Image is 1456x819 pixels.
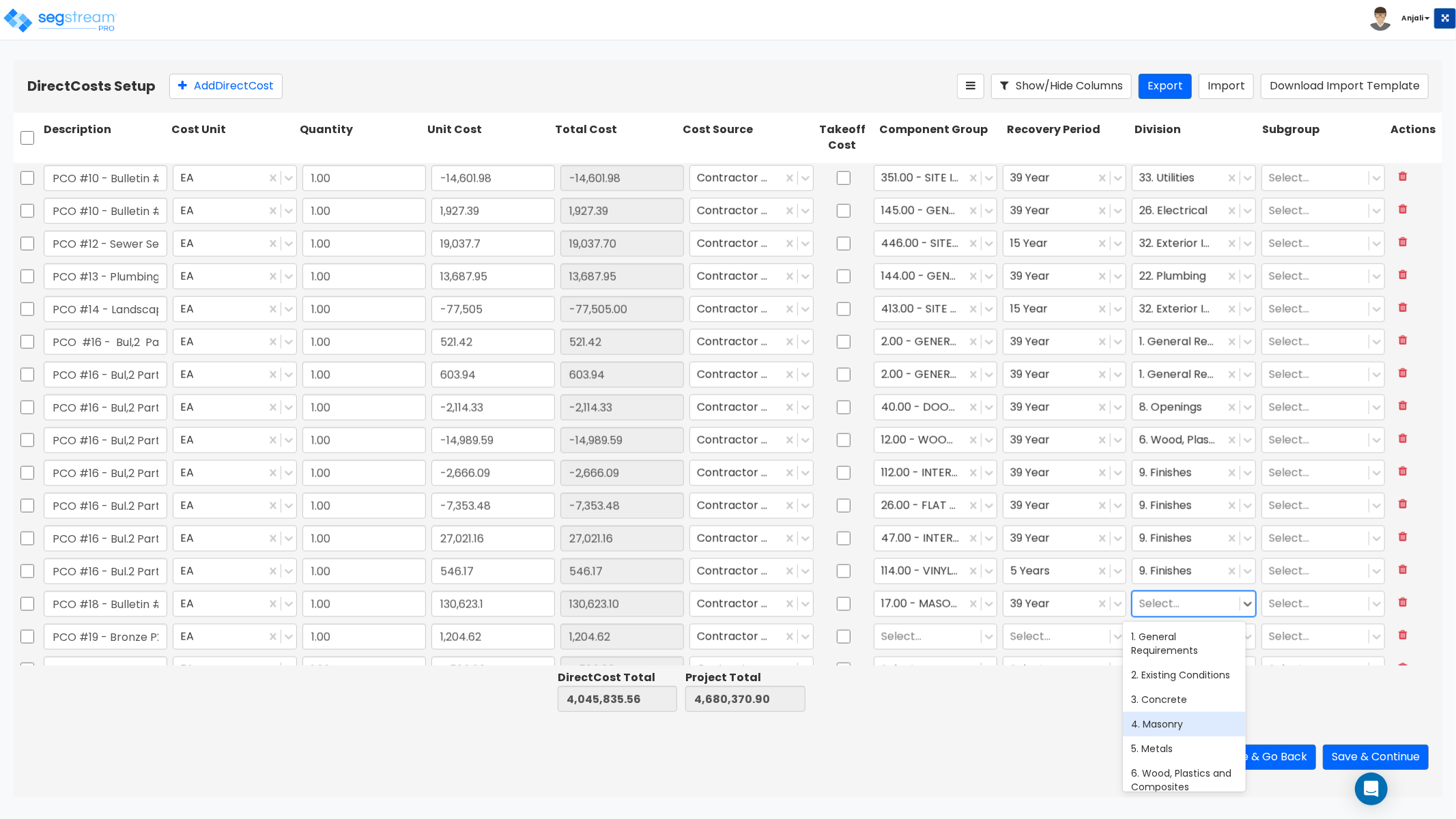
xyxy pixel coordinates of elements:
[173,329,296,355] div: EA
[689,165,813,191] div: Contractor Cost, Client Cost
[1003,493,1126,519] div: 39 Year
[874,231,997,257] div: 446.00 - SITE STORM DRAINAGE
[874,460,997,486] div: 112.00 - INTERIOR PAINT
[874,591,997,617] div: 17.00 - MASONRY
[1132,165,1255,191] div: 33. Utilities
[1123,663,1246,687] div: 2. Existing Conditions
[689,198,813,224] div: Contractor Cost, Client Cost
[173,460,296,486] div: EA
[689,362,813,388] div: Contractor Cost, Client Cost
[173,558,296,584] div: EA
[169,119,296,156] div: Cost Unit
[173,493,296,519] div: EA
[1132,493,1255,519] div: 9. Finishes
[1003,362,1126,388] div: 39 Year
[689,263,813,289] div: Contractor Cost, Client Cost
[1003,558,1126,584] div: 5 Years
[173,198,296,224] div: EA
[173,231,296,257] div: EA
[1132,231,1255,257] div: 32. Exterior Improvements
[874,198,997,224] div: 145.00 - GENERAL ELECTRICAL
[1390,198,1416,222] button: Delete Row
[689,460,813,486] div: Contractor Cost, Client Cost
[689,296,813,322] div: Contractor Cost, Client Cost
[1132,394,1255,420] div: 8. Openings
[173,394,296,420] div: EA
[1132,558,1255,584] div: 9. Finishes
[1390,460,1416,484] button: Delete Row
[876,119,1004,156] div: Component Group
[1132,119,1259,156] div: Division
[1390,493,1416,517] button: Delete Row
[1132,329,1255,355] div: 1. General Requirements
[1004,119,1132,156] div: Recovery Period
[1261,74,1429,99] button: Download Import Template
[1390,362,1416,386] button: Delete Row
[1390,624,1416,648] button: Delete Row
[874,427,997,453] div: 12.00 - WOOD & PLASTICS
[1003,231,1126,257] div: 15 Year
[552,119,680,156] div: Total Cost
[689,657,813,682] div: Contractor Cost, Client Cost
[1003,394,1126,420] div: 39 Year
[680,119,808,156] div: Cost Source
[1214,745,1316,770] button: Save & Go Back
[1132,296,1255,322] div: 32. Exterior Improvements
[1003,329,1126,355] div: 39 Year
[173,263,296,289] div: EA
[1123,761,1246,799] div: 6. Wood, Plastics and Composites
[1123,712,1246,736] div: 4. Masonry
[173,165,296,191] div: EA
[173,362,296,388] div: EA
[874,558,997,584] div: 114.00 - VINYL BASE MOLDING
[1260,119,1388,156] div: Subgroup
[874,493,997,519] div: 26.00 - FLAT WOOD ROOF STRUCTURE
[173,427,296,453] div: EA
[173,296,296,322] div: EA
[874,296,997,322] div: 413.00 - SITE LANDSCAPING
[1355,773,1388,805] div: Open Intercom Messenger
[1132,460,1255,486] div: 9. Finishes
[1132,427,1255,453] div: 6. Wood, Plastics and Composites
[1369,7,1393,31] img: avatar.png
[689,231,813,257] div: Contractor Cost, Client Cost
[1003,263,1126,289] div: 39 Year
[808,119,876,156] div: Takeoff Cost
[1401,13,1423,23] b: Anjali
[689,427,813,453] div: Contractor Cost, Client Cost
[1132,263,1255,289] div: 22. Plumbing
[1003,427,1126,453] div: 39 Year
[1132,198,1255,224] div: 26. Electrical
[874,329,997,355] div: 2.00 - GENERAL REQUIREMENTS
[41,119,169,156] div: Description
[685,670,805,686] div: Project Total
[1123,687,1246,712] div: 3. Concrete
[169,74,283,99] button: AddDirectCost
[689,493,813,519] div: Contractor Cost, Client Cost
[1003,460,1126,486] div: 39 Year
[1199,74,1254,99] button: Import
[27,76,156,96] b: Direct Costs Setup
[991,74,1132,99] button: Show/Hide Columns
[1003,198,1126,224] div: 39 Year
[1139,74,1192,99] button: Export
[173,657,296,682] div: EA
[874,263,997,289] div: 144.00 - GENERAL PLUMBING
[1390,558,1416,582] button: Delete Row
[1390,657,1416,680] button: Delete Row
[1390,296,1416,320] button: Delete Row
[1323,745,1429,770] button: Save & Continue
[1132,362,1255,388] div: 1. General Requirements
[2,7,118,34] img: logo_pro_r.png
[689,591,813,617] div: Contractor Cost, Client Cost
[689,329,813,355] div: Contractor Cost, Client Cost
[1390,394,1416,418] button: Delete Row
[1003,591,1126,617] div: 39 Year
[1390,427,1416,451] button: Delete Row
[173,591,296,617] div: EA
[874,165,997,191] div: 351.00 - SITE INCOMING PLUMBING
[689,526,813,551] div: Contractor Cost, Client Cost
[1390,591,1416,615] button: Delete Row
[1390,263,1416,287] button: Delete Row
[874,394,997,420] div: 40.00 - DOORS & WINDOWS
